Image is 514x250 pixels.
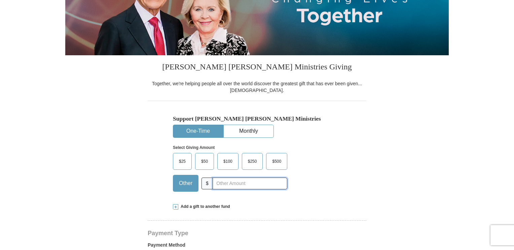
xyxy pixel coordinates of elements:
span: Other [176,178,196,188]
div: Together, we're helping people all over the world discover the greatest gift that has ever been g... [148,80,366,94]
button: Monthly [224,125,273,137]
h3: [PERSON_NAME] [PERSON_NAME] Ministries Giving [148,55,366,80]
span: $25 [176,156,189,166]
span: $50 [198,156,211,166]
h5: Support [PERSON_NAME] [PERSON_NAME] Ministries [173,115,341,122]
input: Other Amount [213,178,287,189]
span: $250 [245,156,260,166]
span: $ [201,178,213,189]
span: $500 [269,156,285,166]
strong: Select Giving Amount [173,145,215,150]
span: $100 [220,156,236,166]
span: Add a gift to another fund [178,204,230,210]
button: One-Time [173,125,223,137]
h4: Payment Type [148,230,366,236]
